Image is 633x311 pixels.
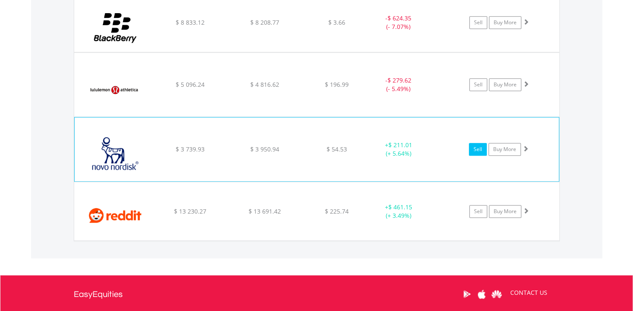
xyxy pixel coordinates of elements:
[474,281,489,307] a: Apple
[79,128,152,179] img: EQU.US.NVO.png
[366,141,430,158] div: + (+ 5.64%)
[460,281,474,307] a: Google Play
[489,281,504,307] a: Huawei
[78,63,152,114] img: EQU.US.LULU.png
[249,207,281,215] span: $ 13 691.42
[250,18,279,26] span: $ 8 208.77
[469,143,487,156] a: Sell
[489,78,521,91] a: Buy More
[387,76,411,84] span: $ 279.62
[367,14,431,31] div: - (- 7.07%)
[250,145,279,153] span: $ 3 950.94
[175,80,204,88] span: $ 5 096.24
[387,14,411,22] span: $ 624.35
[488,143,521,156] a: Buy More
[327,145,347,153] span: $ 54.53
[325,80,349,88] span: $ 196.99
[250,80,279,88] span: $ 4 816.62
[78,193,152,238] img: EQU.US.RDDT.png
[325,207,349,215] span: $ 225.74
[367,203,431,220] div: + (+ 3.49%)
[175,18,204,26] span: $ 8 833.12
[469,78,487,91] a: Sell
[489,205,521,218] a: Buy More
[176,145,205,153] span: $ 3 739.93
[78,4,152,50] img: EQU.US.BB.png
[367,76,431,93] div: - (- 5.49%)
[504,281,553,305] a: CONTACT US
[388,141,412,149] span: $ 211.01
[469,16,487,29] a: Sell
[328,18,345,26] span: $ 3.66
[173,207,206,215] span: $ 13 230.27
[388,203,412,211] span: $ 461.15
[489,16,521,29] a: Buy More
[469,205,487,218] a: Sell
